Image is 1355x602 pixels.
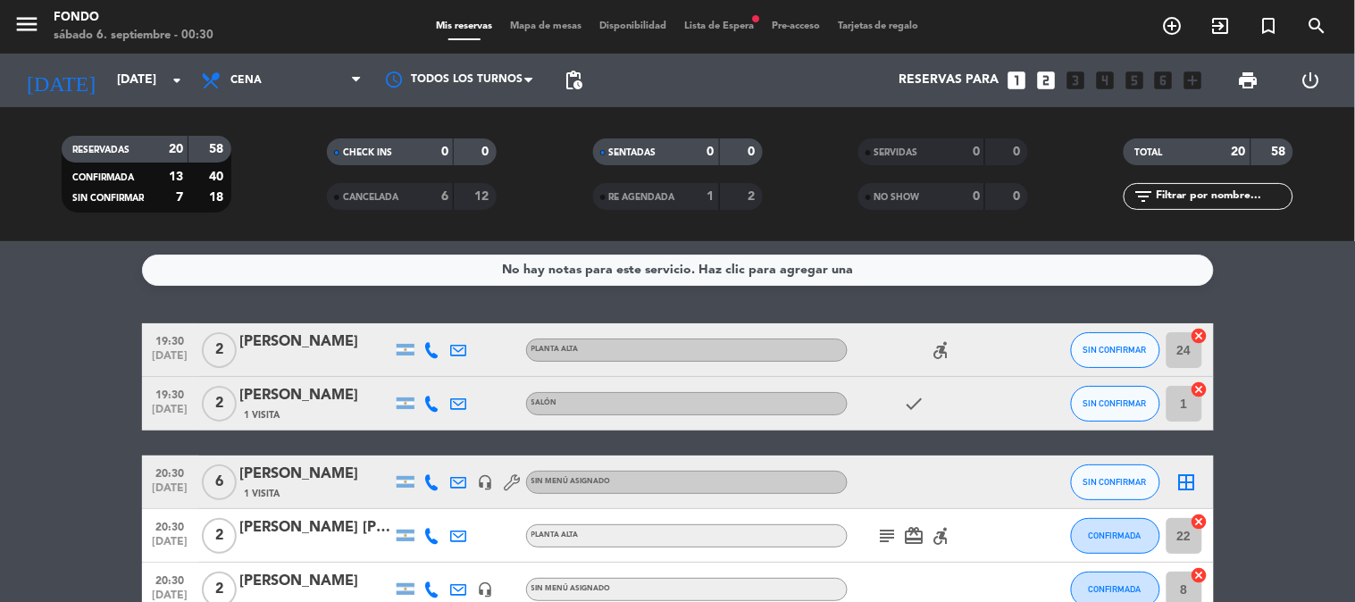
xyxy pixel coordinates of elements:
[148,482,193,503] span: [DATE]
[1259,15,1280,37] i: turned_in_not
[1134,148,1162,157] span: TOTAL
[1182,69,1205,92] i: add_box
[176,191,183,204] strong: 7
[874,148,918,157] span: SERVIDAS
[1064,69,1087,92] i: looks_3
[1176,472,1198,493] i: border_all
[148,462,193,482] span: 20:30
[531,585,611,592] span: Sin menú asignado
[245,408,280,422] span: 1 Visita
[877,525,899,547] i: subject
[931,525,952,547] i: accessible_forward
[148,330,193,350] span: 19:30
[478,581,494,598] i: headset_mic
[1280,54,1342,107] div: LOG OUT
[209,143,227,155] strong: 58
[475,190,493,203] strong: 12
[1162,15,1184,37] i: add_circle_outline
[609,148,657,157] span: SENTADAS
[478,474,494,490] i: headset_mic
[707,146,715,158] strong: 0
[1093,69,1117,92] i: looks_4
[202,464,237,500] span: 6
[1123,69,1146,92] i: looks_5
[202,386,237,422] span: 2
[502,260,853,280] div: No hay notas para este servicio. Haz clic para agregar una
[148,569,193,589] span: 20:30
[441,190,448,203] strong: 6
[13,11,40,38] i: menu
[609,193,675,202] span: RE AGENDADA
[54,27,213,45] div: sábado 6. septiembre - 00:30
[148,404,193,424] span: [DATE]
[1152,69,1175,92] i: looks_6
[904,393,925,414] i: check
[240,570,392,593] div: [PERSON_NAME]
[72,173,134,182] span: CONFIRMADA
[209,171,227,183] strong: 40
[1083,477,1147,487] span: SIN CONFIRMAR
[148,515,193,536] span: 20:30
[1071,464,1160,500] button: SIN CONFIRMAR
[240,330,392,354] div: [PERSON_NAME]
[904,525,925,547] i: card_giftcard
[563,70,584,91] span: pending_actions
[13,61,108,100] i: [DATE]
[707,190,715,203] strong: 1
[230,74,262,87] span: Cena
[441,146,448,158] strong: 0
[874,193,920,202] span: NO SHOW
[1013,146,1024,158] strong: 0
[1191,380,1209,398] i: cancel
[240,384,392,407] div: [PERSON_NAME]
[1071,518,1160,554] button: CONFIRMADA
[1191,513,1209,531] i: cancel
[590,21,675,31] span: Disponibilidad
[1232,146,1246,158] strong: 20
[1154,187,1292,206] input: Filtrar por nombre...
[1089,584,1142,594] span: CONFIRMADA
[1307,15,1328,37] i: search
[343,193,398,202] span: CANCELADA
[72,146,130,155] span: RESERVADAS
[166,70,188,91] i: arrow_drop_down
[750,13,761,24] span: fiber_manual_record
[148,383,193,404] span: 19:30
[240,516,392,539] div: [PERSON_NAME] [PERSON_NAME]
[1238,70,1259,91] span: print
[1034,69,1058,92] i: looks_two
[169,171,183,183] strong: 13
[748,146,758,158] strong: 0
[748,190,758,203] strong: 2
[973,190,980,203] strong: 0
[1191,327,1209,345] i: cancel
[482,146,493,158] strong: 0
[763,21,829,31] span: Pre-acceso
[72,194,144,203] span: SIN CONFIRMAR
[1133,186,1154,207] i: filter_list
[245,487,280,501] span: 1 Visita
[427,21,501,31] span: Mis reservas
[13,11,40,44] button: menu
[1083,345,1147,355] span: SIN CONFIRMAR
[1071,386,1160,422] button: SIN CONFIRMAR
[148,350,193,371] span: [DATE]
[1300,70,1321,91] i: power_settings_new
[240,463,392,486] div: [PERSON_NAME]
[501,21,590,31] span: Mapa de mesas
[169,143,183,155] strong: 20
[209,191,227,204] strong: 18
[531,399,557,406] span: SALÓN
[973,146,980,158] strong: 0
[531,531,579,539] span: PLANTA ALTA
[202,332,237,368] span: 2
[1013,190,1024,203] strong: 0
[1272,146,1290,158] strong: 58
[531,478,611,485] span: Sin menú asignado
[148,536,193,556] span: [DATE]
[675,21,763,31] span: Lista de Espera
[1083,398,1147,408] span: SIN CONFIRMAR
[1005,69,1028,92] i: looks_one
[531,346,579,353] span: PLANTA ALTA
[54,9,213,27] div: Fondo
